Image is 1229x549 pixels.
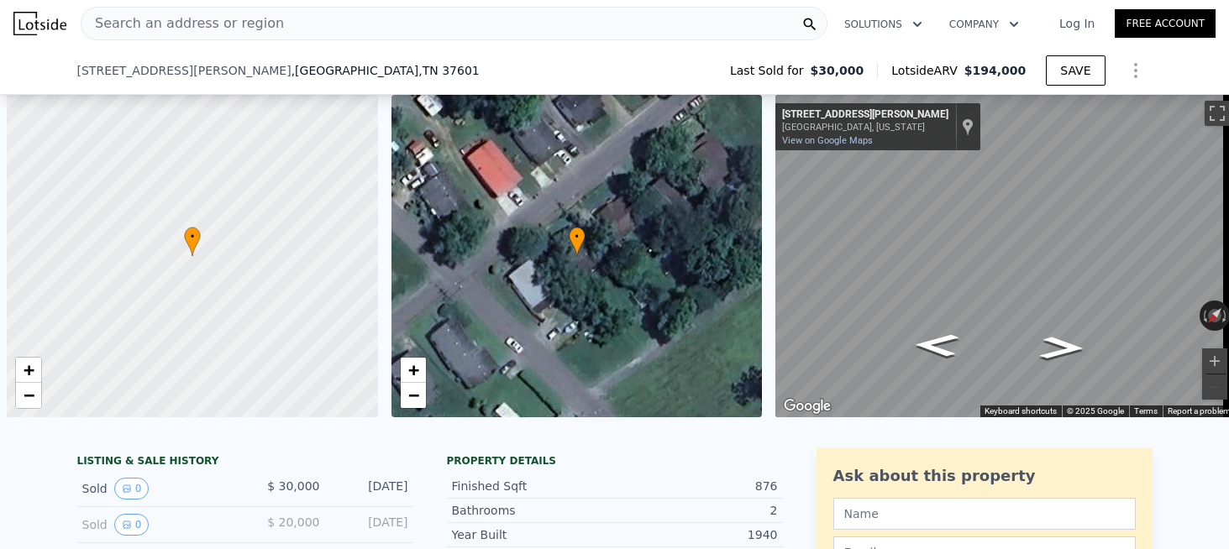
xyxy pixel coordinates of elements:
[401,358,426,383] a: Zoom in
[401,383,426,408] a: Zoom out
[1115,9,1216,38] a: Free Account
[782,135,873,146] a: View on Google Maps
[16,358,41,383] a: Zoom in
[985,405,1057,417] button: Keyboard shortcuts
[452,502,615,519] div: Bathrooms
[831,9,936,39] button: Solutions
[811,62,864,79] span: $30,000
[569,227,586,256] div: •
[782,122,948,133] div: [GEOGRAPHIC_DATA], [US_STATE]
[407,359,418,380] span: +
[267,479,319,493] span: $ 30,000
[615,502,778,519] div: 2
[615,526,778,543] div: 1940
[447,454,783,468] div: Property details
[16,383,41,408] a: Zoom out
[780,395,835,417] img: Google
[407,384,418,405] span: −
[24,359,34,380] span: +
[82,514,232,536] div: Sold
[81,13,284,34] span: Search an address or region
[334,514,408,536] div: [DATE]
[1039,15,1115,32] a: Log In
[82,478,232,499] div: Sold
[452,478,615,494] div: Finished Sqft
[184,227,201,256] div: •
[1200,301,1229,332] button: Reset the view
[1200,301,1209,331] button: Rotate counterclockwise
[891,62,964,79] span: Lotside ARV
[962,118,974,136] a: Show location on map
[334,478,408,499] div: [DATE]
[1202,348,1227,374] button: Zoom in
[418,64,479,77] span: , TN 37601
[615,478,778,494] div: 876
[24,384,34,405] span: −
[77,62,291,79] span: [STREET_ADDRESS][PERSON_NAME]
[114,478,150,499] button: View historical data
[936,9,1032,39] button: Company
[1067,406,1124,416] span: © 2025 Google
[184,229,201,244] span: •
[780,395,835,417] a: Open this area in Google Maps (opens a new window)
[833,464,1136,488] div: Ask about this property
[452,526,615,543] div: Year Built
[782,108,948,122] div: [STREET_ADDRESS][PERSON_NAME]
[1046,55,1105,86] button: SAVE
[13,12,66,35] img: Lotside
[895,328,978,362] path: Go Northeast, Pardee St
[833,498,1136,530] input: Name
[1202,374,1227,400] button: Zoom out
[1021,332,1103,365] path: Go Southwest, Pardee St
[77,454,413,471] div: LISTING & SALE HISTORY
[1134,406,1158,416] a: Terms (opens in new tab)
[291,62,480,79] span: , [GEOGRAPHIC_DATA]
[730,62,811,79] span: Last Sold for
[569,229,586,244] span: •
[114,514,150,536] button: View historical data
[267,515,319,529] span: $ 20,000
[964,64,1027,77] span: $194,000
[1119,54,1153,87] button: Show Options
